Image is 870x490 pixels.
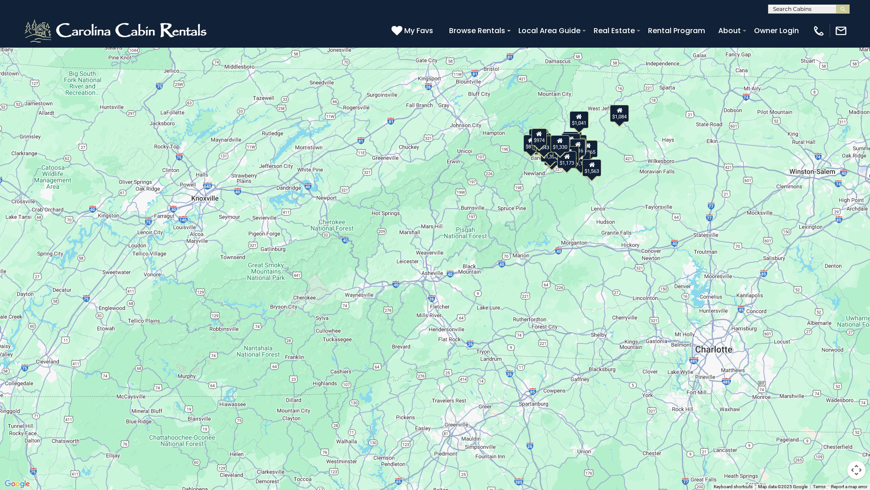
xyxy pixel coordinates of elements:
div: $916 [570,139,585,156]
div: $1,365 [579,140,598,157]
img: mail-regular-white.png [835,24,847,37]
img: phone-regular-white.png [812,24,825,37]
div: $1,084 [610,105,629,122]
a: Real Estate [589,23,639,39]
a: Browse Rentals [445,23,510,39]
div: $1,563 [582,159,601,176]
div: $1,189 [571,152,590,169]
span: My Favs [404,25,433,36]
a: Local Area Guide [514,23,585,39]
img: White-1-2.png [23,17,211,44]
a: Owner Login [749,23,803,39]
a: About [714,23,745,39]
a: Rental Program [643,23,710,39]
a: My Favs [391,25,435,37]
div: $1,329 [561,133,580,151]
div: $1,274 [563,132,582,149]
div: $1,041 [570,111,589,128]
